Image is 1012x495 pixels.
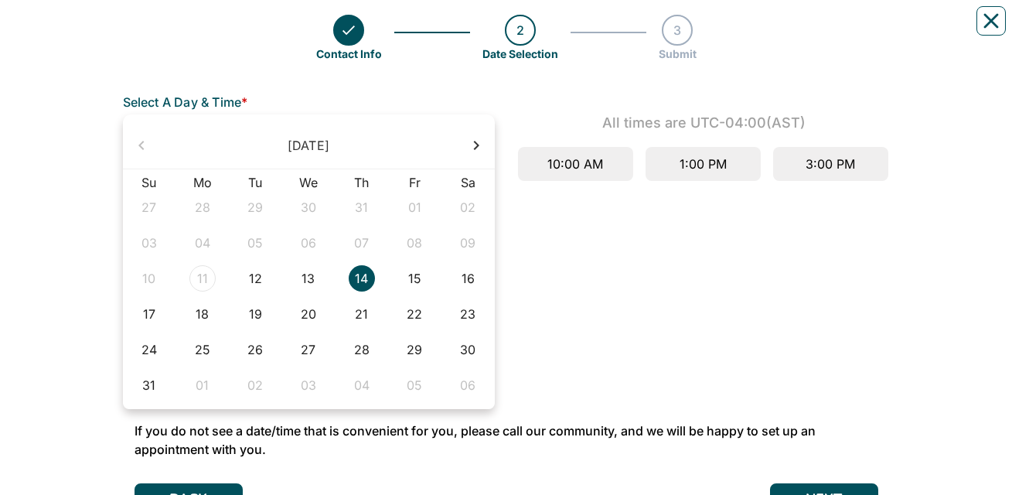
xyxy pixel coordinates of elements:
[136,372,162,398] div: 31
[401,265,428,292] div: 15
[123,176,176,189] th: Su
[123,296,176,332] td: 2025-08-17
[349,336,375,363] div: 28
[349,301,375,327] div: 21
[518,147,633,181] div: 10:00 AM
[242,301,268,327] div: 19
[335,261,388,296] td: 2025-08-14
[401,372,428,398] div: 05
[335,367,388,403] td: 2025-09-04
[773,147,888,181] div: 3:00 PM
[441,367,495,403] td: 2025-09-06
[189,301,216,327] div: 18
[135,422,878,459] p: If you do not see a date/time that is convenient for you, please call our community, and we will ...
[175,296,229,332] td: 2025-08-18
[242,372,268,398] div: 02
[123,367,176,403] td: 2025-08-31
[441,176,495,189] th: Sa
[455,336,481,363] div: 30
[282,367,336,403] td: 2025-09-03
[288,136,329,155] div: [DATE]
[229,296,282,332] td: 2025-08-19
[455,265,481,292] div: 16
[175,332,229,367] td: 2025-08-25
[482,46,558,62] div: Date Selection
[441,332,495,367] td: 2025-08-30
[388,296,441,332] td: 2025-08-22
[659,46,697,62] div: Submit
[646,147,761,181] div: 1:00 PM
[335,332,388,367] td: 2025-08-28
[401,336,428,363] div: 29
[401,301,428,327] div: 22
[123,332,176,367] td: 2025-08-24
[123,94,242,110] span: Select A Day & Time
[316,46,382,62] div: Contact Info
[505,15,536,46] div: 2
[189,372,216,398] div: 01
[662,15,693,46] div: 3
[441,261,495,296] td: 2025-08-16
[295,301,322,327] div: 20
[335,296,388,332] td: 2025-08-21
[242,265,268,292] div: 12
[229,332,282,367] td: 2025-08-26
[441,296,495,332] td: 2025-08-23
[349,265,375,292] div: 14
[242,336,268,363] div: 26
[388,261,441,296] td: 2025-08-15
[189,336,216,363] div: 25
[136,336,162,363] div: 24
[229,367,282,403] td: 2025-09-02
[229,176,282,189] th: Tu
[455,372,481,398] div: 06
[388,176,441,189] th: Fr
[518,114,890,131] div: All times are UTC-04:00 (AST)
[175,367,229,403] td: 2025-09-01
[349,372,375,398] div: 04
[295,336,322,363] div: 27
[282,176,336,189] th: We
[295,265,322,292] div: 13
[282,332,336,367] td: 2025-08-27
[175,176,229,189] th: Mo
[229,261,282,296] td: 2025-08-12
[388,332,441,367] td: 2025-08-29
[282,261,336,296] td: 2025-08-13
[295,372,322,398] div: 03
[976,6,1006,36] button: Close
[388,367,441,403] td: 2025-09-05
[455,301,481,327] div: 23
[282,296,336,332] td: 2025-08-20
[136,301,162,327] div: 17
[335,176,388,189] th: Th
